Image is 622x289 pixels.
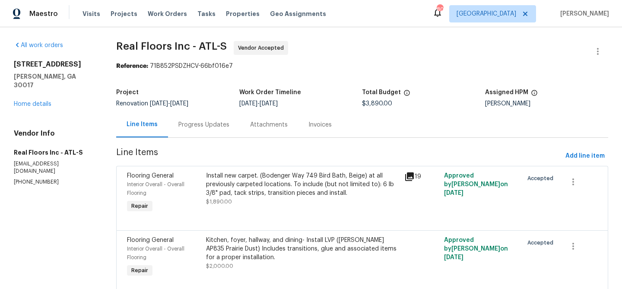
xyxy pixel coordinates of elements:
a: All work orders [14,42,63,48]
div: Kitchen, foyer, hallway, and dining- Install LVP ([PERSON_NAME] AP835 Prairie Dust) Includes tran... [206,236,399,262]
h4: Vendor Info [14,129,95,138]
span: - [150,101,188,107]
h5: [PERSON_NAME], GA 30017 [14,72,95,89]
span: $1,890.00 [206,199,232,204]
b: Reference: [116,63,148,69]
span: [DATE] [170,101,188,107]
span: [DATE] [239,101,257,107]
span: Repair [128,266,152,275]
div: Line Items [127,120,158,129]
span: [DATE] [444,190,463,196]
span: Accepted [527,238,557,247]
span: [PERSON_NAME] [557,10,609,18]
div: Install new carpet. (Bodenger Way 749 Bird Bath, Beige) at all previously carpeted locations. To ... [206,171,399,197]
span: Projects [111,10,137,18]
span: Maestro [29,10,58,18]
span: $2,000.00 [206,264,233,269]
button: Add line item [562,148,608,164]
span: Properties [226,10,260,18]
span: [DATE] [260,101,278,107]
div: 80 [437,5,443,14]
span: Accepted [527,174,557,183]
div: Progress Updates [178,121,229,129]
div: Attachments [250,121,288,129]
div: Invoices [308,121,332,129]
span: Flooring General [127,237,174,243]
span: Vendor Accepted [238,44,287,52]
span: Repair [128,202,152,210]
span: [GEOGRAPHIC_DATA] [457,10,516,18]
span: Interior Overall - Overall Flooring [127,246,184,260]
span: [DATE] [150,101,168,107]
p: [PHONE_NUMBER] [14,178,95,186]
span: $3,890.00 [362,101,392,107]
div: 19 [404,171,439,182]
p: [EMAIL_ADDRESS][DOMAIN_NAME] [14,160,95,175]
h5: Total Budget [362,89,401,95]
h5: Project [116,89,139,95]
span: Visits [83,10,100,18]
span: Real Floors Inc - ATL-S [116,41,227,51]
span: Approved by [PERSON_NAME] on [444,237,508,260]
span: [DATE] [444,254,463,260]
a: Home details [14,101,51,107]
span: Geo Assignments [270,10,326,18]
span: Renovation [116,101,188,107]
span: The total cost of line items that have been proposed by Opendoor. This sum includes line items th... [403,89,410,101]
span: Interior Overall - Overall Flooring [127,182,184,196]
h5: Real Floors Inc - ATL-S [14,148,95,157]
span: Work Orders [148,10,187,18]
span: Line Items [116,148,562,164]
span: Tasks [197,11,216,17]
span: Flooring General [127,173,174,179]
span: Add line item [565,151,605,162]
h2: [STREET_ADDRESS] [14,60,95,69]
span: - [239,101,278,107]
h5: Work Order Timeline [239,89,301,95]
span: The hpm assigned to this work order. [531,89,538,101]
h5: Assigned HPM [485,89,528,95]
div: [PERSON_NAME] [485,101,608,107]
span: Approved by [PERSON_NAME] on [444,173,508,196]
div: 71B852PSDZHCV-66bf016e7 [116,62,608,70]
